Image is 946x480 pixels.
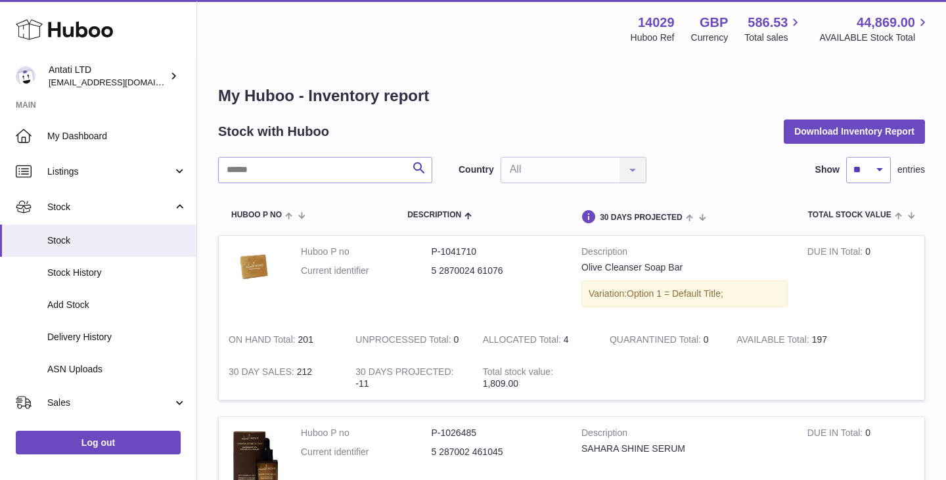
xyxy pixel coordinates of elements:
div: SAHARA SHINE SERUM [581,443,788,455]
span: [EMAIL_ADDRESS][DOMAIN_NAME] [49,77,193,87]
td: 212 [219,356,346,401]
strong: Description [581,246,788,261]
button: Download Inventory Report [784,120,925,143]
td: 201 [219,324,346,356]
div: Huboo Ref [631,32,675,44]
div: Currency [691,32,729,44]
span: Huboo P no [231,211,282,219]
td: 4 [473,324,600,356]
strong: DUE IN Total [807,427,865,441]
dt: Current identifier [301,265,432,277]
dt: Current identifier [301,446,432,458]
span: Stock [47,201,173,213]
td: 0 [346,324,472,356]
span: 30 DAYS PROJECTED [600,213,683,222]
span: Add Stock [47,299,187,311]
span: Stock History [47,267,187,279]
span: 0 [704,334,709,345]
dd: 5 287002 461045 [432,446,562,458]
dd: 5 2870024 61076 [432,265,562,277]
img: toufic@antatiskin.com [16,66,35,86]
strong: GBP [700,14,728,32]
span: 1,809.00 [483,378,519,389]
span: 586.53 [748,14,788,32]
span: My Dashboard [47,130,187,142]
div: Olive Cleanser Soap Bar [581,261,788,274]
td: -11 [346,356,472,401]
strong: 30 DAY SALES [229,366,297,380]
span: AVAILABLE Stock Total [819,32,930,44]
label: Show [815,164,840,176]
a: Log out [16,431,181,454]
strong: DUE IN Total [807,246,865,260]
span: Total sales [744,32,803,44]
span: Description [407,211,461,219]
span: Listings [47,165,173,178]
span: Sales [47,397,173,409]
strong: UNPROCESSED Total [355,334,453,348]
span: entries [897,164,925,176]
label: Country [459,164,494,176]
span: ASN Uploads [47,363,187,376]
img: product image [229,246,281,289]
a: 44,869.00 AVAILABLE Stock Total [819,14,930,44]
span: Option 1 = Default Title; [627,288,723,299]
strong: 14029 [638,14,675,32]
strong: Total stock value [483,366,553,380]
td: 0 [798,236,924,324]
strong: ALLOCATED Total [483,334,564,348]
strong: 30 DAYS PROJECTED [355,366,453,380]
a: 586.53 Total sales [744,14,803,44]
dt: Huboo P no [301,427,432,439]
dt: Huboo P no [301,246,432,258]
span: Total stock value [808,211,891,219]
dd: P-1041710 [432,246,562,258]
strong: ON HAND Total [229,334,298,348]
h2: Stock with Huboo [218,123,329,141]
span: 44,869.00 [857,14,915,32]
div: Variation: [581,280,788,307]
span: Stock [47,234,187,247]
strong: Description [581,427,788,443]
dd: P-1026485 [432,427,562,439]
span: Delivery History [47,331,187,343]
strong: AVAILABLE Total [736,334,811,348]
td: 197 [727,324,853,356]
h1: My Huboo - Inventory report [218,85,925,106]
strong: QUARANTINED Total [610,334,704,348]
div: Antati LTD [49,64,167,89]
